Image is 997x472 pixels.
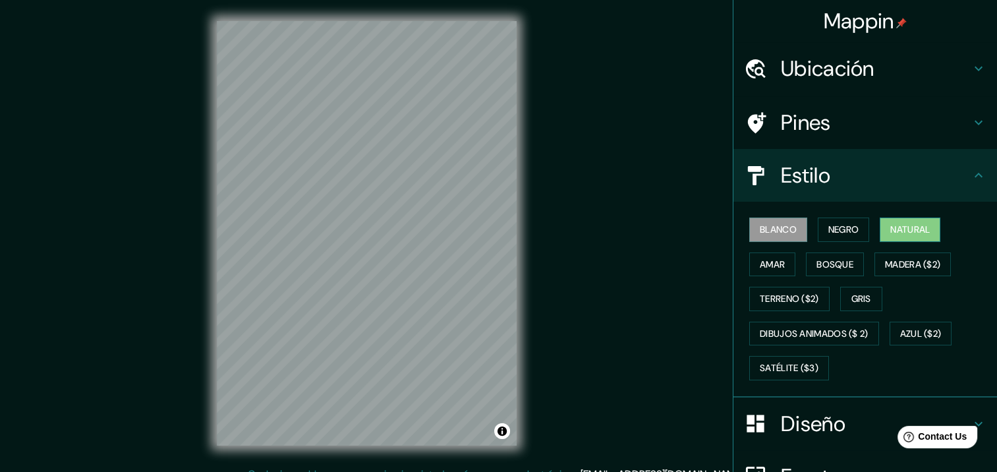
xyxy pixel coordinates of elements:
font: Gris [851,291,871,307]
font: Azul ($2) [900,326,942,342]
font: Natural [890,221,930,238]
font: Dibujos animados ($ 2) [760,326,869,342]
font: Bosque [816,256,853,273]
font: Blanco [760,221,797,238]
h4: Pines [781,109,971,136]
button: Madera ($2) [874,252,951,277]
font: Satélite ($3) [760,360,818,376]
font: Mappin [824,7,894,35]
button: Negro [818,218,870,242]
div: Diseño [733,398,997,450]
font: Amar [760,256,785,273]
button: Amar [749,252,795,277]
button: Dibujos animados ($ 2) [749,322,879,346]
h4: Estilo [781,162,971,189]
font: Terreno ($2) [760,291,819,307]
font: Negro [828,221,859,238]
button: Terreno ($2) [749,287,830,311]
iframe: Help widget launcher [880,421,983,457]
button: Blanco [749,218,807,242]
h4: Ubicación [781,55,971,82]
font: Madera ($2) [885,256,940,273]
button: Natural [880,218,940,242]
button: Gris [840,287,882,311]
div: Pines [733,96,997,149]
div: Ubicación [733,42,997,95]
h4: Diseño [781,411,971,437]
button: Alternar atribución [494,423,510,439]
button: Bosque [806,252,864,277]
img: pin-icon.png [896,18,907,28]
canvas: Mapa [217,21,517,446]
button: Satélite ($3) [749,356,829,380]
div: Estilo [733,149,997,202]
button: Azul ($2) [890,322,952,346]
